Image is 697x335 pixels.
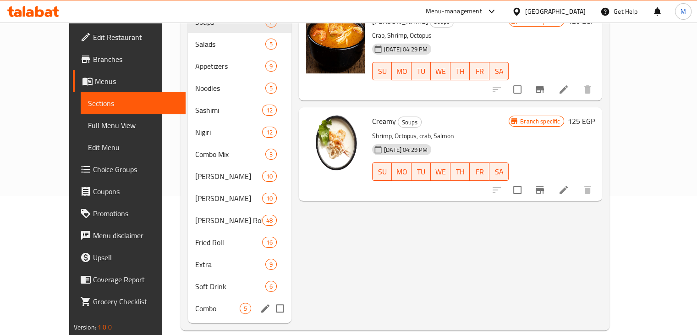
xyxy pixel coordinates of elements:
div: Sashimi [195,105,262,116]
button: WE [431,162,450,181]
span: TH [454,165,466,179]
span: FR [473,65,485,78]
span: TH [454,65,466,78]
span: 16 [263,238,276,247]
div: items [262,215,277,226]
div: Combo Mix3 [188,143,291,165]
span: 5 [240,304,251,313]
div: Sashimi12 [188,99,291,121]
img: Creamy [306,115,365,173]
span: Menus [95,76,178,87]
span: 1.0.0 [98,321,112,333]
button: FR [470,62,489,80]
button: FR [470,162,489,181]
div: Appetizers [195,61,265,72]
span: Version: [74,321,96,333]
span: Soft Drink [195,281,265,292]
div: items [262,105,277,116]
a: Branches [73,48,186,70]
button: WE [431,62,450,80]
div: items [262,237,277,248]
a: Menu disclaimer [73,224,186,246]
span: Edit Menu [88,142,178,153]
span: MO [395,165,407,179]
a: Edit menu item [558,184,569,195]
span: SU [376,65,388,78]
span: Upsell [93,252,178,263]
a: Menus [73,70,186,92]
span: Select to update [508,80,527,99]
div: Maki Roll [195,215,262,226]
a: Full Menu View [81,114,186,136]
span: FR [473,165,485,179]
span: SU [376,165,388,179]
button: Branch-specific-item [529,78,551,100]
div: Combo [195,303,240,314]
span: 48 [263,216,276,225]
span: [DATE] 04:29 PM [380,145,431,154]
a: Promotions [73,202,186,224]
div: Menu-management [426,6,482,17]
span: WE [434,65,446,78]
button: MO [392,162,411,181]
span: 6 [266,282,276,291]
span: Choice Groups [93,164,178,175]
button: SA [489,62,509,80]
span: Coverage Report [93,274,178,285]
div: Fried Roll16 [188,231,291,253]
div: items [265,61,277,72]
span: [PERSON_NAME] [195,171,262,182]
div: items [240,303,251,314]
button: TH [450,162,470,181]
a: Upsell [73,246,186,268]
div: Noodles5 [188,77,291,99]
div: [GEOGRAPHIC_DATA] [525,6,586,17]
button: TH [450,62,470,80]
span: Promotions [93,208,178,219]
button: TU [412,162,431,181]
span: Combo Mix [195,149,265,160]
span: [PERSON_NAME] [195,193,262,204]
div: Salads5 [188,33,291,55]
span: Noodles [195,83,265,94]
span: Fried Roll [195,237,262,248]
a: Edit Restaurant [73,26,186,48]
a: Edit Menu [81,136,186,158]
h6: 125 EGP [568,115,595,128]
span: Grocery Checklist [93,296,178,307]
p: Crab, Shrimp, Octopus [372,30,509,41]
button: delete [576,78,598,100]
div: Nigiri12 [188,121,291,143]
span: Salads [195,39,265,50]
div: [PERSON_NAME]10 [188,187,291,209]
a: Coverage Report [73,268,186,290]
span: SA [493,65,505,78]
span: 5 [266,84,276,93]
span: 3 [266,150,276,159]
a: Coupons [73,180,186,202]
a: Sections [81,92,186,114]
button: SU [372,162,392,181]
span: Branch specific [516,117,564,126]
div: Combo5edit [188,297,291,319]
span: Creamy [372,114,396,128]
a: Edit menu item [558,84,569,95]
span: Edit Restaurant [93,32,178,43]
button: SA [489,162,509,181]
span: 9 [266,62,276,71]
span: 5 [266,40,276,49]
div: Extra9 [188,253,291,275]
button: Branch-specific-item [529,179,551,201]
img: Tom Yum [306,15,365,73]
div: Oshi Sushi [195,193,262,204]
span: Coupons [93,186,178,197]
button: SU [372,62,392,80]
span: 10 [263,194,276,203]
span: [DATE] 04:29 PM [380,45,431,54]
button: MO [392,62,411,80]
span: Extra [195,259,265,270]
div: items [265,83,277,94]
